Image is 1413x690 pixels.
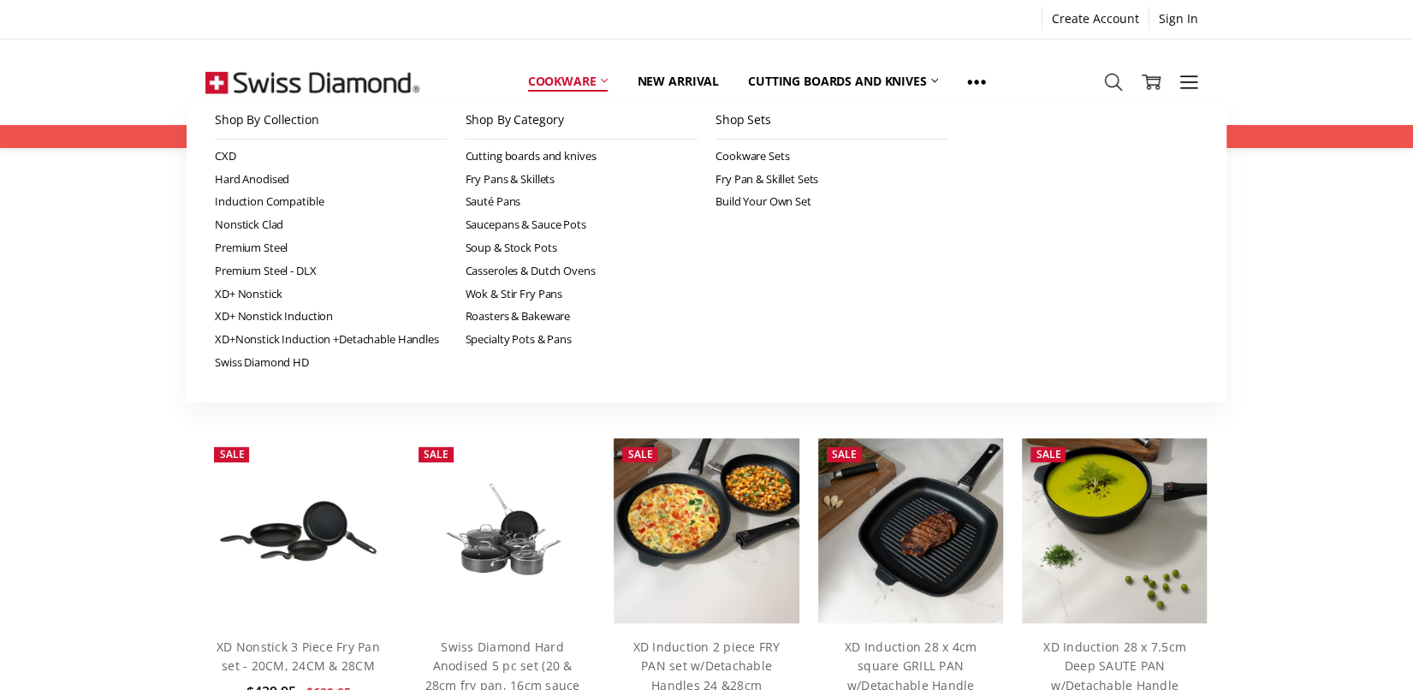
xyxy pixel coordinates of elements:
[514,62,623,100] a: Cookware
[627,447,652,461] span: Sale
[953,62,1000,101] a: Show All
[205,438,390,623] a: XD Nonstick 3 Piece Fry Pan set - 20CM, 24CM & 28CM
[424,447,448,461] span: Sale
[818,438,1003,623] img: XD Induction 28 x 4cm square GRILL PAN w/Detachable Handle
[219,447,244,461] span: Sale
[205,39,419,125] img: Free Shipping On Every Order
[465,101,698,140] a: Shop By Category
[1036,447,1060,461] span: Sale
[410,468,595,593] img: Swiss Diamond Hard Anodised 5 pc set (20 & 28cm fry pan, 16cm sauce pan w lid, 24x7cm saute pan w...
[733,62,953,100] a: Cutting boards and knives
[217,639,380,674] a: XD Nonstick 3 Piece Fry Pan set - 20CM, 24CM & 28CM
[614,438,799,623] img: XD Induction 2 piece FRY PAN set w/Detachable Handles 24 &28cm
[622,62,733,100] a: New arrival
[205,485,390,577] img: XD Nonstick 3 Piece Fry Pan set - 20CM, 24CM & 28CM
[1042,7,1149,31] a: Create Account
[715,101,948,140] a: Shop Sets
[1149,7,1208,31] a: Sign In
[410,438,595,623] a: Swiss Diamond Hard Anodised 5 pc set (20 & 28cm fry pan, 16cm sauce pan w lid, 24x7cm saute pan w...
[832,447,857,461] span: Sale
[1022,438,1207,623] img: XD Induction 28 x 7.5cm Deep SAUTE PAN w/Detachable Handle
